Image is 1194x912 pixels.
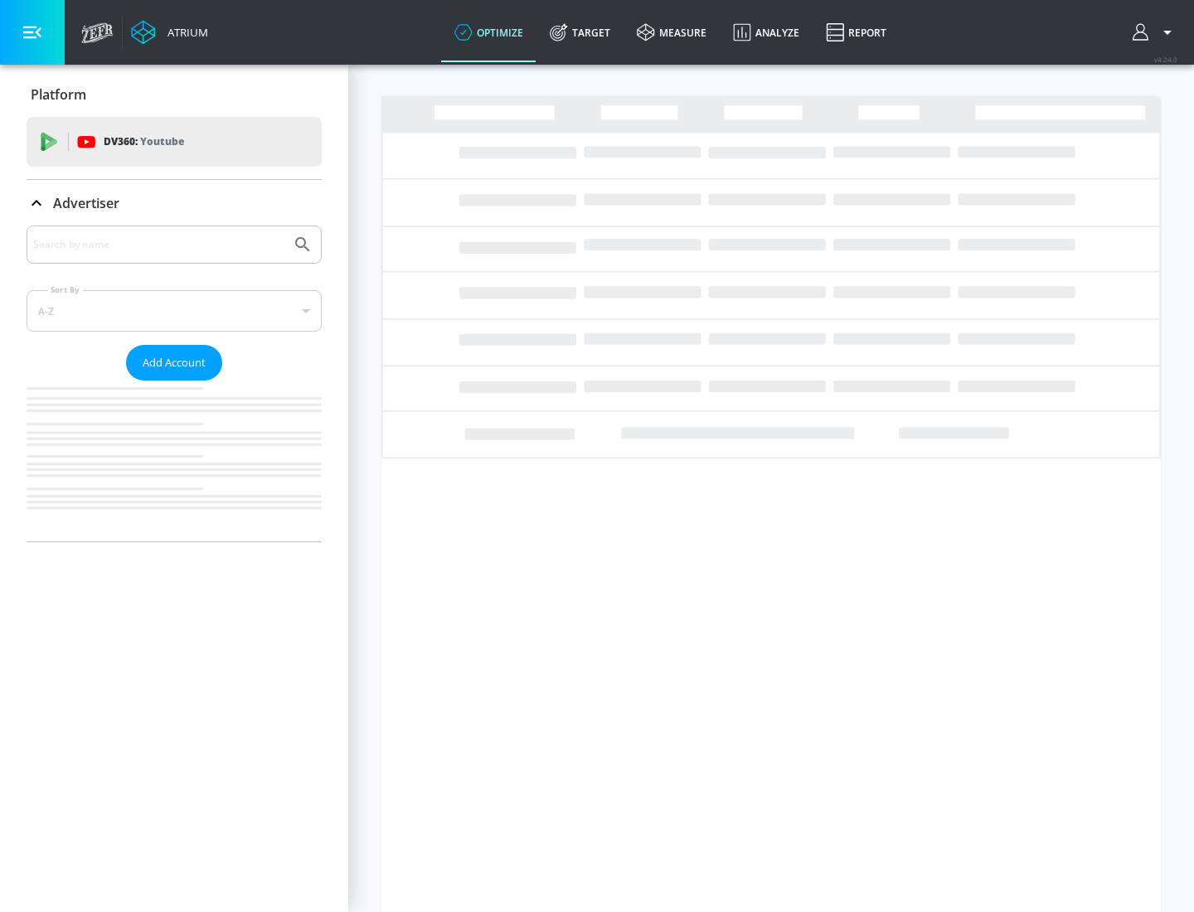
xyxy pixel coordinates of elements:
button: Add Account [126,345,222,381]
a: optimize [441,2,536,62]
p: Platform [31,85,86,104]
a: Target [536,2,624,62]
input: Search by name [33,234,284,255]
div: Advertiser [27,226,322,541]
nav: list of Advertiser [27,381,322,541]
div: A-Z [27,290,322,332]
span: Add Account [143,353,206,372]
a: measure [624,2,720,62]
div: DV360: Youtube [27,117,322,167]
p: DV360: [104,133,184,151]
a: Atrium [131,20,208,45]
span: v 4.24.0 [1154,55,1177,64]
p: Advertiser [53,194,119,212]
a: Report [813,2,900,62]
div: Advertiser [27,180,322,226]
div: Atrium [161,25,208,40]
p: Youtube [140,133,184,150]
a: Analyze [720,2,813,62]
label: Sort By [47,284,83,295]
div: Platform [27,71,322,118]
